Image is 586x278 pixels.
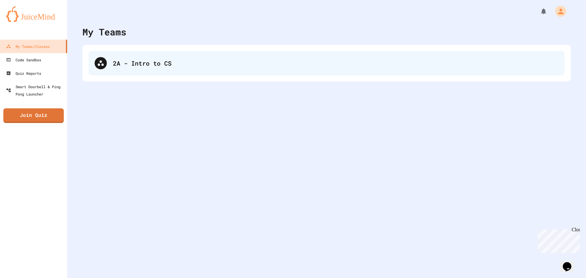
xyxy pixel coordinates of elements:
div: Quiz Reports [6,70,41,77]
div: 2A - Intro to CS [89,51,565,75]
iframe: chat widget [535,227,580,253]
a: Join Quiz [3,108,64,123]
div: 2A - Intro to CS [113,59,559,68]
div: My Notifications [529,6,549,16]
div: My Teams [82,25,126,39]
div: Chat with us now!Close [2,2,42,39]
div: My Account [549,4,568,18]
iframe: chat widget [560,254,580,272]
div: Smart Doorbell & Ping Pong Launcher [6,83,65,98]
div: Code Sandbox [6,56,41,63]
div: My Teams/Classes [6,43,50,50]
img: logo-orange.svg [6,6,61,22]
